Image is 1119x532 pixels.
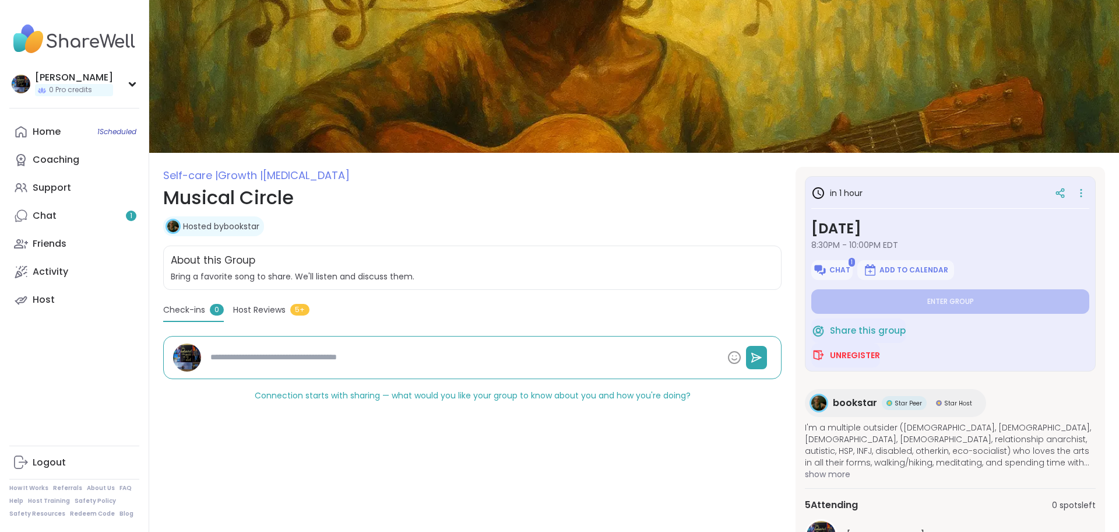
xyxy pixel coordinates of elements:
[255,390,691,401] span: Connection starts with sharing — what would you like your group to know about you and how you're ...
[811,289,1089,314] button: Enter group
[35,71,113,84] div: [PERSON_NAME]
[263,168,350,183] span: [MEDICAL_DATA]
[33,293,55,306] div: Host
[829,265,850,275] span: Chat
[33,125,61,138] div: Home
[210,304,224,316] span: 0
[87,484,115,492] a: About Us
[1052,499,1096,512] span: 0 spots left
[173,344,201,372] img: Sheilah
[119,510,133,518] a: Blog
[28,497,70,505] a: Host Training
[33,181,71,194] div: Support
[833,396,877,410] span: bookstar
[53,484,82,492] a: Referrals
[811,239,1089,251] span: 8:30PM - 10:00PM EDT
[163,184,782,212] h1: Musical Circle
[9,484,48,492] a: How It Works
[944,399,972,408] span: Star Host
[290,304,309,316] span: 5+
[849,258,855,267] span: 1
[75,497,116,505] a: Safety Policy
[857,260,954,280] button: Add to Calendar
[811,324,825,338] img: ShareWell Logomark
[830,349,880,361] span: Unregister
[9,230,139,258] a: Friends
[163,304,205,316] span: Check-ins
[183,220,259,232] a: Hosted bybookstar
[805,468,1096,480] span: show more
[936,400,942,406] img: Star Host
[9,258,139,286] a: Activity
[12,75,30,93] img: Sheilah
[811,343,880,367] button: Unregister
[33,209,57,222] div: Chat
[879,265,948,275] span: Add to Calendar
[863,263,877,277] img: ShareWell Logomark
[811,348,825,362] img: ShareWell Logomark
[805,498,858,512] span: 5 Attending
[811,218,1089,239] h3: [DATE]
[9,118,139,146] a: Home1Scheduled
[119,484,132,492] a: FAQ
[9,202,139,230] a: Chat1
[895,399,922,408] span: Star Peer
[886,400,892,406] img: Star Peer
[811,395,826,411] img: bookstar
[9,510,65,518] a: Safety Resources
[805,422,1096,468] span: I'm a multiple outsider ([DEMOGRAPHIC_DATA], [DEMOGRAPHIC_DATA], [DEMOGRAPHIC_DATA], [DEMOGRAPHIC...
[167,220,179,232] img: bookstar
[9,19,139,60] img: ShareWell Nav Logo
[811,186,863,200] h3: in 1 hour
[171,253,255,268] h2: About this Group
[233,304,286,316] span: Host Reviews
[813,263,827,277] img: ShareWell Logomark
[49,85,92,95] span: 0 Pro credits
[830,324,906,338] span: Share this group
[811,260,852,280] button: Chat
[9,497,23,505] a: Help
[33,265,68,278] div: Activity
[9,449,139,477] a: Logout
[33,237,66,250] div: Friends
[218,168,263,183] span: Growth |
[163,168,218,183] span: Self-care |
[33,456,66,469] div: Logout
[805,389,986,417] a: bookstarbookstarStar PeerStar PeerStar HostStar Host
[9,174,139,202] a: Support
[811,318,906,343] button: Share this group
[927,297,974,306] span: Enter group
[9,146,139,174] a: Coaching
[97,127,136,136] span: 1 Scheduled
[171,271,774,282] span: Bring a favorite song to share. We'll listen and discuss them.
[33,153,79,166] div: Coaching
[130,211,132,221] span: 1
[9,286,139,314] a: Host
[70,510,115,518] a: Redeem Code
